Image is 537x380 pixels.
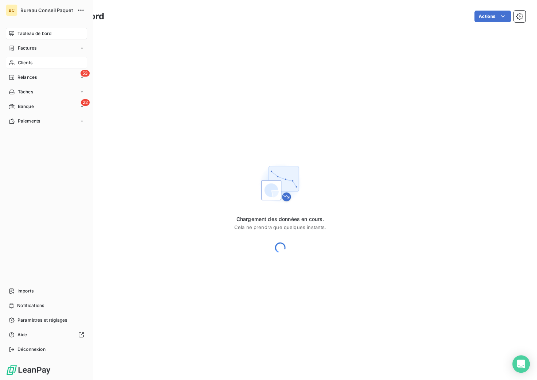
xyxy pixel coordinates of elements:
[6,86,87,98] a: Tâches
[6,28,87,39] a: Tableau de bord
[6,101,87,112] a: 22Banque
[6,115,87,127] a: Paiements
[18,103,34,110] span: Banque
[20,7,73,13] span: Bureau Conseil Paquet
[17,74,37,81] span: Relances
[81,99,90,106] span: 22
[17,317,67,323] span: Paramètres et réglages
[17,30,51,37] span: Tableau de bord
[17,302,44,309] span: Notifications
[81,70,90,77] span: 53
[6,285,87,297] a: Imports
[474,11,511,22] button: Actions
[6,314,87,326] a: Paramètres et réglages
[18,118,40,124] span: Paiements
[234,224,326,230] span: Cela ne prendra que quelques instants.
[512,355,530,373] div: Open Intercom Messenger
[18,89,33,95] span: Tâches
[234,216,326,223] span: Chargement des données en cours.
[18,45,36,51] span: Factures
[6,42,87,54] a: Factures
[6,329,87,341] a: Aide
[6,57,87,69] a: Clients
[17,346,46,353] span: Déconnexion
[257,160,303,207] img: First time
[6,4,17,16] div: BC
[6,71,87,83] a: 53Relances
[18,59,32,66] span: Clients
[17,288,34,294] span: Imports
[6,364,51,376] img: Logo LeanPay
[17,331,27,338] span: Aide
